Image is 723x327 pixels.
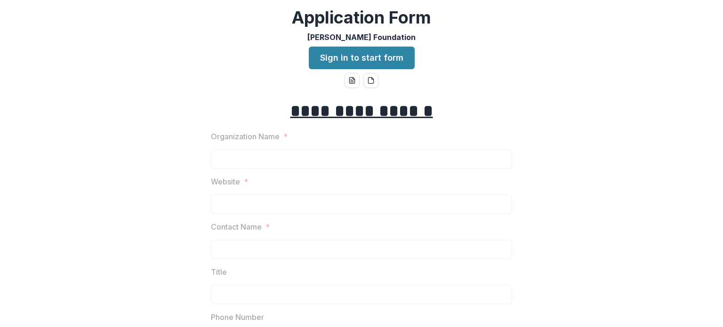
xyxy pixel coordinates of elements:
[345,73,360,88] button: word-download
[211,176,240,187] p: Website
[292,8,431,28] h2: Application Form
[211,311,264,323] p: Phone Number
[309,47,415,69] a: Sign in to start form
[211,131,280,142] p: Organization Name
[307,32,416,43] p: [PERSON_NAME] Foundation
[363,73,378,88] button: pdf-download
[211,221,262,232] p: Contact Name
[211,266,227,278] p: Title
